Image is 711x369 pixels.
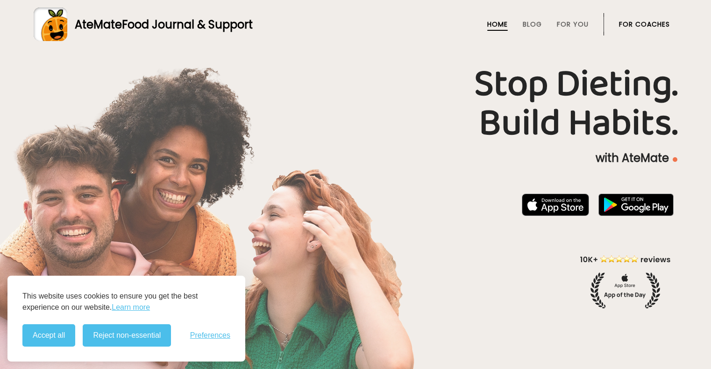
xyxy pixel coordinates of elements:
[34,7,677,41] a: AteMateFood Journal & Support
[112,302,150,313] a: Learn more
[573,254,677,308] img: home-hero-appoftheday.png
[34,151,677,166] p: with AteMate
[557,21,589,28] a: For You
[67,16,253,33] div: AteMate
[522,194,589,216] img: badge-download-apple.svg
[598,194,674,216] img: badge-download-google.png
[487,21,508,28] a: Home
[619,21,670,28] a: For Coaches
[22,324,75,347] button: Accept all cookies
[34,65,677,143] h1: Stop Dieting. Build Habits.
[190,331,230,340] button: Toggle preferences
[22,291,230,313] p: This website uses cookies to ensure you get the best experience on our website.
[83,324,171,347] button: Reject non-essential
[122,17,253,32] span: Food Journal & Support
[523,21,542,28] a: Blog
[190,331,230,340] span: Preferences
